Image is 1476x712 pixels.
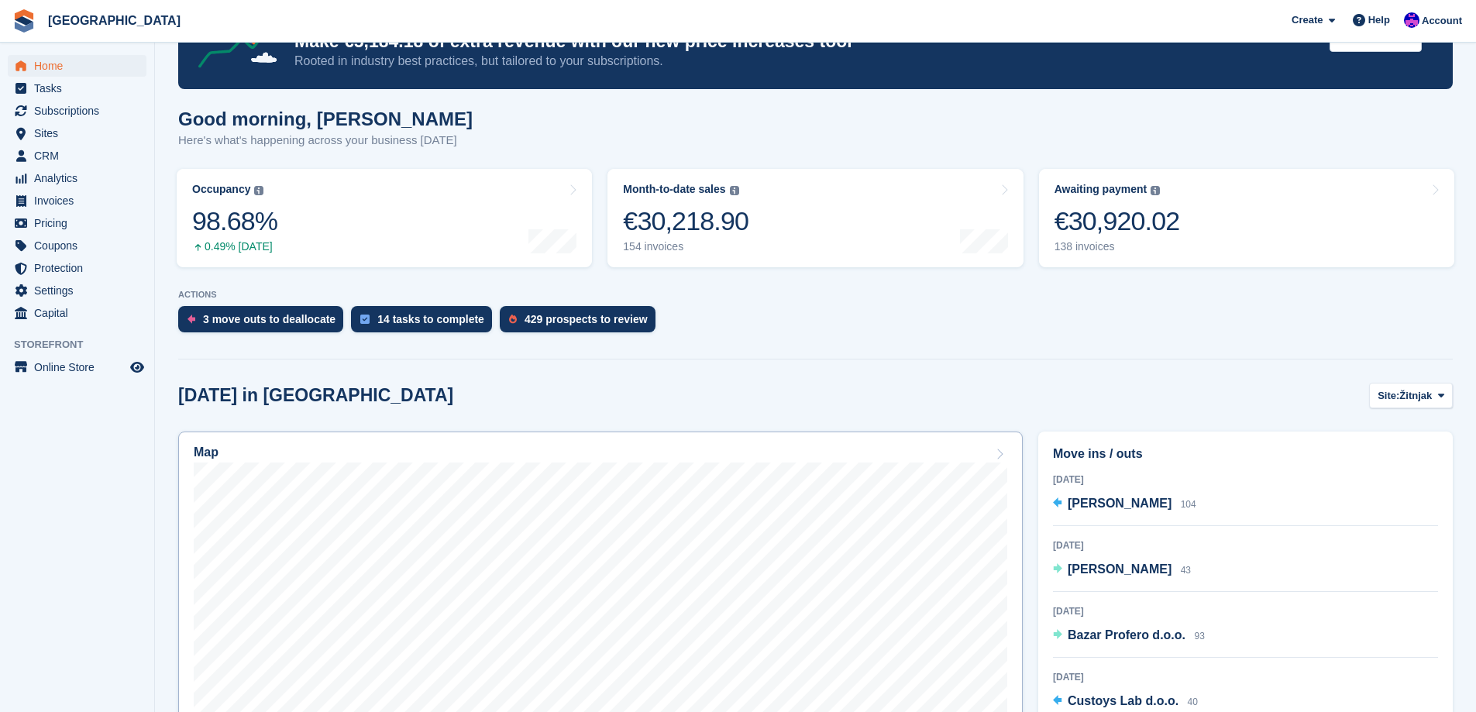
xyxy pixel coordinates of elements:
a: menu [8,77,146,99]
a: [GEOGRAPHIC_DATA] [42,8,187,33]
img: task-75834270c22a3079a89374b754ae025e5fb1db73e45f91037f5363f120a921f8.svg [360,315,370,324]
span: Protection [34,257,127,279]
span: Home [34,55,127,77]
span: Invoices [34,190,127,212]
span: Custoys Lab d.o.o. [1068,694,1178,707]
a: menu [8,190,146,212]
div: 3 move outs to deallocate [203,313,335,325]
div: 98.68% [192,205,277,237]
span: Žitnjak [1399,388,1432,404]
div: [DATE] [1053,604,1438,618]
span: Site: [1378,388,1399,404]
span: 43 [1181,565,1191,576]
p: ACTIONS [178,290,1453,300]
a: Bazar Profero d.o.o. 93 [1053,626,1205,646]
a: Occupancy 98.68% 0.49% [DATE] [177,169,592,267]
span: Coupons [34,235,127,256]
span: Storefront [14,337,154,353]
img: icon-info-grey-7440780725fd019a000dd9b08b2336e03edf1995a4989e88bcd33f0948082b44.svg [730,186,739,195]
a: 429 prospects to review [500,306,663,340]
a: menu [8,257,146,279]
span: [PERSON_NAME] [1068,562,1172,576]
a: 14 tasks to complete [351,306,500,340]
span: Create [1292,12,1323,28]
a: [PERSON_NAME] 43 [1053,560,1191,580]
span: 93 [1194,631,1204,641]
span: Sites [34,122,127,144]
img: stora-icon-8386f47178a22dfd0bd8f6a31ec36ba5ce8667c1dd55bd0f319d3a0aa187defe.svg [12,9,36,33]
h2: Move ins / outs [1053,445,1438,463]
a: 3 move outs to deallocate [178,306,351,340]
img: icon-info-grey-7440780725fd019a000dd9b08b2336e03edf1995a4989e88bcd33f0948082b44.svg [254,186,263,195]
button: Site: Žitnjak [1369,383,1453,408]
span: Pricing [34,212,127,234]
a: menu [8,302,146,324]
span: 40 [1188,697,1198,707]
img: icon-info-grey-7440780725fd019a000dd9b08b2336e03edf1995a4989e88bcd33f0948082b44.svg [1151,186,1160,195]
a: Custoys Lab d.o.o. 40 [1053,692,1198,712]
img: prospect-51fa495bee0391a8d652442698ab0144808aea92771e9ea1ae160a38d050c398.svg [509,315,517,324]
div: 154 invoices [623,240,748,253]
a: Preview store [128,358,146,377]
div: Awaiting payment [1055,183,1147,196]
div: [DATE] [1053,670,1438,684]
a: Month-to-date sales €30,218.90 154 invoices [607,169,1023,267]
img: move_outs_to_deallocate_icon-f764333ba52eb49d3ac5e1228854f67142a1ed5810a6f6cc68b1a99e826820c5.svg [188,315,195,324]
div: 0.49% [DATE] [192,240,277,253]
p: Rooted in industry best practices, but tailored to your subscriptions. [294,53,1317,70]
h1: Good morning, [PERSON_NAME] [178,108,473,129]
div: 138 invoices [1055,240,1180,253]
span: CRM [34,145,127,167]
span: Subscriptions [34,100,127,122]
div: €30,218.90 [623,205,748,237]
span: 104 [1181,499,1196,510]
span: Bazar Profero d.o.o. [1068,628,1185,641]
div: €30,920.02 [1055,205,1180,237]
a: menu [8,100,146,122]
span: [PERSON_NAME] [1068,497,1172,510]
span: Online Store [34,356,127,378]
div: 429 prospects to review [525,313,648,325]
h2: Map [194,445,218,459]
div: [DATE] [1053,473,1438,487]
span: Capital [34,302,127,324]
a: menu [8,145,146,167]
a: [PERSON_NAME] 104 [1053,494,1196,514]
div: Month-to-date sales [623,183,725,196]
h2: [DATE] in [GEOGRAPHIC_DATA] [178,385,453,406]
a: menu [8,55,146,77]
span: Analytics [34,167,127,189]
img: Ivan Gačić [1404,12,1419,28]
a: menu [8,280,146,301]
a: Awaiting payment €30,920.02 138 invoices [1039,169,1454,267]
span: Help [1368,12,1390,28]
div: [DATE] [1053,538,1438,552]
a: menu [8,212,146,234]
div: 14 tasks to complete [377,313,484,325]
a: menu [8,167,146,189]
p: Here's what's happening across your business [DATE] [178,132,473,150]
span: Account [1422,13,1462,29]
span: Tasks [34,77,127,99]
a: menu [8,356,146,378]
div: Occupancy [192,183,250,196]
span: Settings [34,280,127,301]
a: menu [8,122,146,144]
a: menu [8,235,146,256]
